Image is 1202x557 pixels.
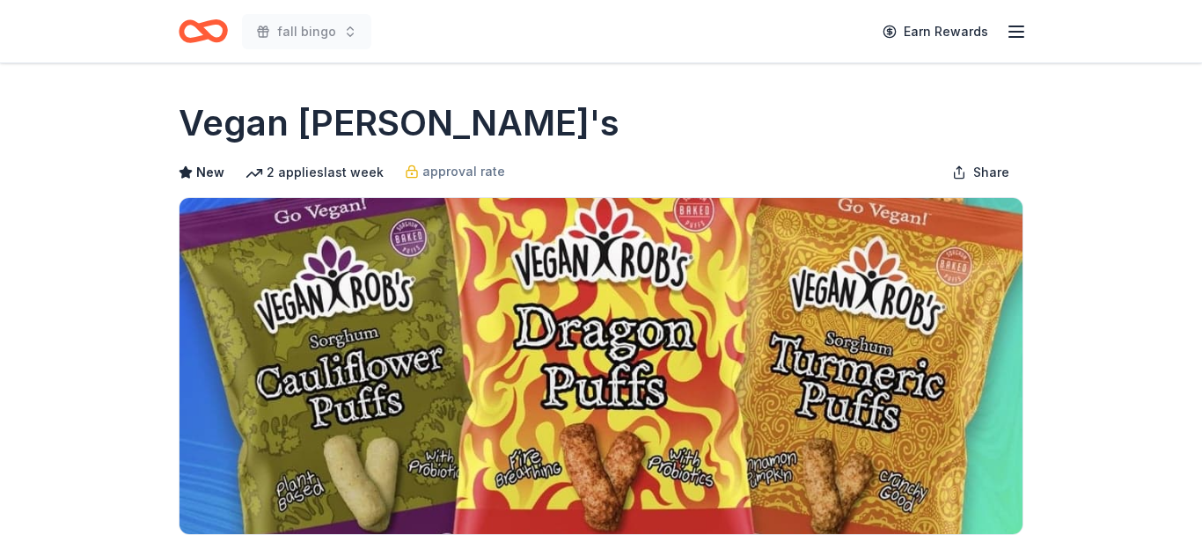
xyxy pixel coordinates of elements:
span: New [196,162,224,183]
a: approval rate [405,161,505,182]
button: fall bingo [242,14,371,49]
span: Share [973,162,1009,183]
h1: Vegan [PERSON_NAME]'s [179,99,619,148]
div: 2 applies last week [246,162,384,183]
span: fall bingo [277,21,336,42]
a: Earn Rewards [872,16,999,48]
button: Share [938,155,1023,190]
img: Image for Vegan Rob's [180,198,1022,534]
span: approval rate [422,161,505,182]
a: Home [179,11,228,52]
